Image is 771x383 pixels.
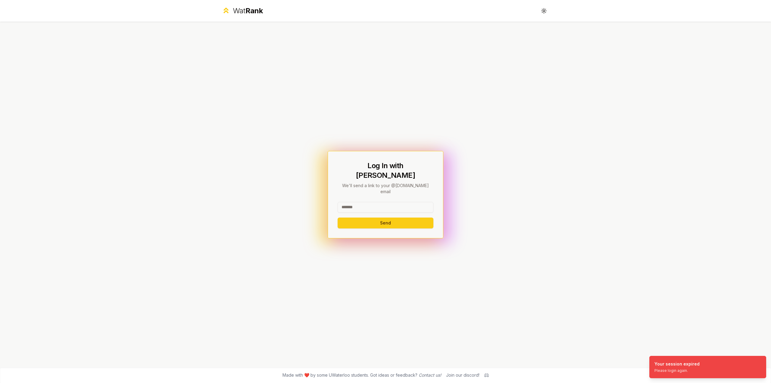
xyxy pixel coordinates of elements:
p: We'll send a link to your @[DOMAIN_NAME] email [338,183,433,195]
div: Join our discord! [446,372,479,378]
div: Your session expired [654,361,700,367]
a: WatRank [222,6,263,16]
a: Contact us! [419,372,441,378]
button: Send [338,218,433,228]
span: Rank [245,6,263,15]
h1: Log In with [PERSON_NAME] [338,161,433,180]
div: Please login again. [654,368,700,373]
span: Made with ❤️ by some UWaterloo students. Got ideas or feedback? [282,372,441,378]
div: Wat [233,6,263,16]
